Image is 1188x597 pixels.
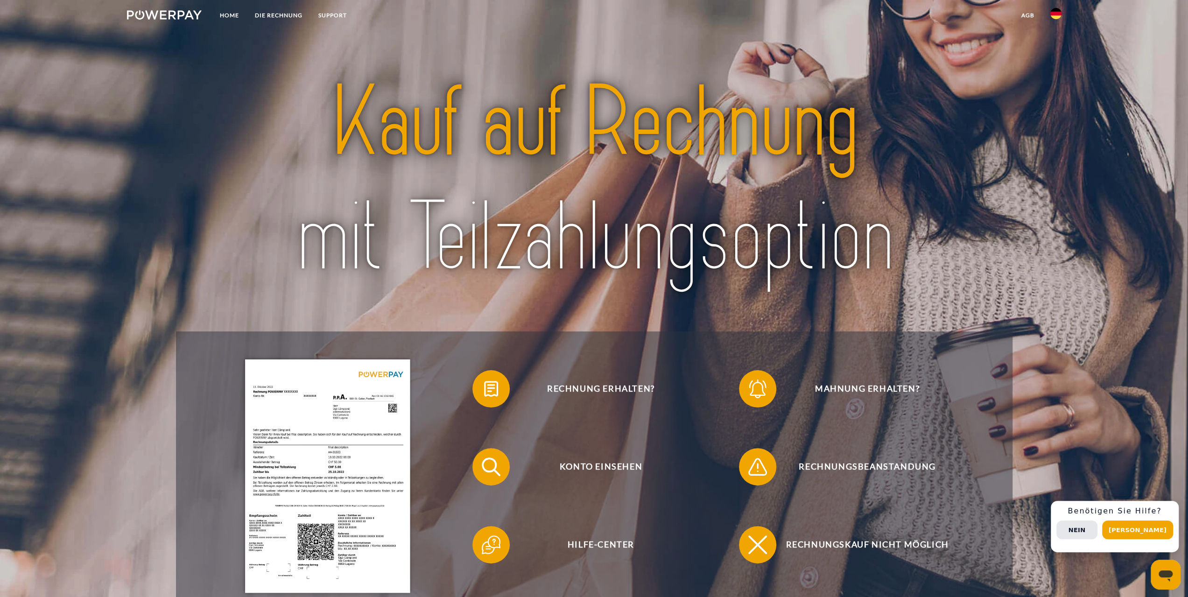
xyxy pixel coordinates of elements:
[746,377,769,400] img: qb_bell.svg
[753,370,982,407] span: Mahnung erhalten?
[753,526,982,563] span: Rechnungskauf nicht möglich
[310,7,354,24] a: SUPPORT
[746,455,769,478] img: qb_warning.svg
[753,448,982,485] span: Rechnungsbeanstandung
[1051,501,1179,552] div: Schnellhilfe
[472,526,715,563] button: Hilfe-Center
[127,10,202,20] img: logo-powerpay-white.svg
[245,359,410,593] img: single_invoice_powerpay_de.jpg
[1013,7,1042,24] a: agb
[1151,560,1181,590] iframe: Schaltfläche zum Öffnen des Messaging-Fensters
[246,7,310,24] a: DIE RECHNUNG
[486,370,715,407] span: Rechnung erhalten?
[1050,8,1061,19] img: de
[225,60,964,301] img: title-powerpay_de.svg
[486,526,715,563] span: Hilfe-Center
[746,533,769,556] img: qb_close.svg
[479,455,503,478] img: qb_search.svg
[472,448,715,485] button: Konto einsehen
[1056,506,1173,516] h3: Benötigen Sie Hilfe?
[479,533,503,556] img: qb_help.svg
[1056,520,1097,539] button: Nein
[739,448,982,485] button: Rechnungsbeanstandung
[479,377,503,400] img: qb_bill.svg
[211,7,246,24] a: Home
[739,526,982,563] button: Rechnungskauf nicht möglich
[472,370,715,407] button: Rechnung erhalten?
[739,370,982,407] button: Mahnung erhalten?
[486,448,715,485] span: Konto einsehen
[1102,520,1173,539] button: [PERSON_NAME]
